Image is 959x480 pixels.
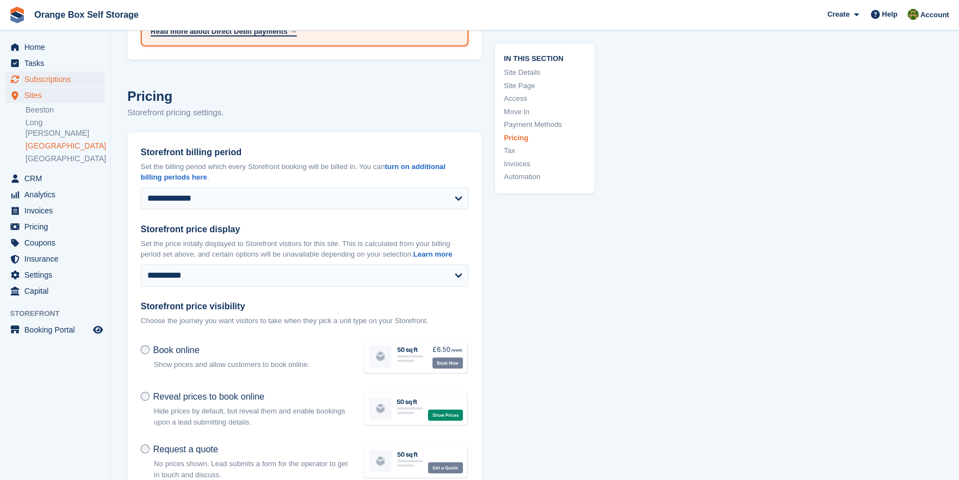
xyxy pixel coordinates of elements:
a: Orange Box Self Storage [30,6,143,24]
a: Automation [504,171,586,182]
span: Booking Portal [24,322,91,338]
span: Storefront [10,308,110,319]
p: Show prices and allow customers to book online. [154,359,349,370]
input: Book online [141,345,149,354]
a: menu [6,171,105,186]
a: [GEOGRAPHIC_DATA] [25,141,105,151]
a: menu [6,283,105,299]
a: menu [6,203,105,218]
p: Set the price initally displayed to Storefront visitors for this site. This is calculated from yo... [141,238,468,260]
span: Sites [24,88,91,103]
span: Tasks [24,55,91,71]
span: Home [24,39,91,55]
a: menu [6,72,105,87]
a: Pricing [504,132,586,143]
input: Request a quote [141,445,149,453]
a: Access [504,93,586,104]
a: Move In [504,106,586,117]
a: Beeston [25,105,105,115]
span: Account [920,9,949,21]
a: [GEOGRAPHIC_DATA] [25,154,105,164]
label: Storefront billing period [141,146,468,159]
a: Read more about Direct Debit payments → [151,27,297,37]
span: In this section [504,52,586,63]
a: Invoices [504,158,586,169]
span: Capital [24,283,91,299]
a: Preview store [91,323,105,336]
span: Request a quote [153,445,218,454]
a: Payment Methods [504,119,586,130]
span: Insurance [24,251,91,267]
p: Choose the journey you want visitors to take when they pick a unit type on your Storefront. [141,315,468,326]
label: Storefront price display [141,223,468,236]
h2: Pricing [127,86,482,106]
span: Reveal prices to book online [153,392,264,401]
a: menu [6,251,105,267]
span: Coupons [24,235,91,251]
img: SARAH T [908,9,919,20]
img: stora-icon-8386f47178a22dfd0bd8f6a31ec36ba5ce8667c1dd55bd0f319d3a0aa187defe.svg [9,7,25,23]
p: Set the billing period which every Storefront booking will be billed in. You can . [141,161,468,183]
p: Storefront pricing settings. [127,106,482,119]
input: Reveal prices to book online [141,392,149,401]
a: menu [6,322,105,338]
span: Analytics [24,187,91,202]
span: Invoices [24,203,91,218]
a: menu [6,219,105,234]
a: Learn more [413,250,452,258]
span: Create [827,9,849,20]
a: menu [6,88,105,103]
a: menu [6,267,105,283]
span: Book online [153,345,199,355]
a: menu [6,39,105,55]
p: No prices shown. Lead submits a form for the operator to get in touch and discuss. [154,458,349,480]
a: Site Details [504,67,586,78]
label: Storefront price visibility [141,300,468,313]
a: Long [PERSON_NAME] [25,118,105,139]
a: Tax [504,145,586,156]
span: Settings [24,267,91,283]
span: Pricing [24,219,91,234]
span: Help [882,9,898,20]
span: CRM [24,171,91,186]
span: Subscriptions [24,72,91,87]
a: Site Page [504,80,586,91]
a: menu [6,55,105,71]
a: menu [6,235,105,251]
p: Hide prices by default, but reveal them and enable bookings upon a lead submitting details. [154,406,349,427]
a: menu [6,187,105,202]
